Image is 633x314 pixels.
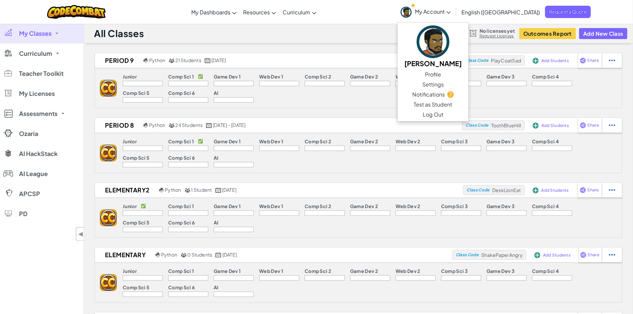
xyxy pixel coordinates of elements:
[480,28,515,33] span: No licenses yet
[198,139,203,144] p: ✅
[188,3,240,21] a: My Dashboards
[123,203,137,209] p: Junior
[305,74,331,79] p: Comp Sci 2
[95,55,142,65] h2: Period 9
[588,253,599,257] span: Share
[168,155,195,160] p: Comp Sci 6
[404,58,462,68] h5: [PERSON_NAME]
[487,203,515,209] p: Game Dev 3
[398,69,468,80] a: Profile
[149,122,165,128] span: Python
[168,268,194,274] p: Comp Sci 1
[283,9,310,16] span: Curriculum
[214,90,219,96] p: AI
[609,122,615,128] img: IconStudentEllipsis.svg
[491,57,521,63] span: PlayCoatSad
[533,58,539,64] img: IconAddStudents.svg
[123,220,149,225] p: Comp Sci 5
[168,74,194,79] p: Comp Sci 1
[214,203,241,209] p: Game Dev 1
[143,58,148,63] img: python.png
[222,252,237,258] span: [DATE]
[532,139,559,144] p: Comp Sci 4
[214,268,241,274] p: Game Dev 1
[396,139,420,144] p: Web Dev 2
[609,187,615,193] img: IconStudentEllipsis.svg
[214,285,219,290] p: AI
[398,90,468,100] a: Notifications7
[159,188,164,193] img: python.png
[532,268,559,274] p: Comp Sci 4
[480,33,515,39] a: Request Licenses
[609,252,615,258] img: IconStudentEllipsis.svg
[398,110,468,120] a: Log Out
[305,139,331,144] p: Comp Sci 2
[95,120,462,130] a: Period 8 Python 24 Students [DATE] - [DATE]
[541,124,569,128] span: Add Students
[481,252,523,258] span: ShakePaperAngry
[456,253,479,257] span: Class Code
[214,74,241,79] p: Game Dev 1
[579,28,627,39] button: Add New Class
[95,250,154,260] h2: Elementary
[532,74,559,79] p: Comp Sci 4
[397,1,454,22] a: My Account
[214,139,241,144] p: Game Dev 1
[398,80,468,90] a: Settings
[19,151,58,157] span: AI HackStack
[580,252,587,258] img: IconShare_Purple.svg
[100,209,117,226] img: logo
[168,139,194,144] p: Comp Sci 1
[412,91,445,99] span: Notifications
[441,203,468,209] p: Comp Sci 3
[222,187,236,193] span: [DATE]
[19,171,48,177] span: AI League
[19,91,55,97] span: My Licenses
[545,6,591,18] a: Request a Quote
[191,9,230,16] span: My Dashboards
[149,57,165,63] span: Python
[215,253,221,258] img: calendar.svg
[458,3,543,21] a: English ([GEOGRAPHIC_DATA])
[123,90,149,96] p: Comp Sci 5
[123,74,137,79] p: Junior
[165,187,181,193] span: Python
[396,203,420,209] p: Web Dev 2
[534,252,540,258] img: IconAddStudents.svg
[533,187,539,193] img: IconAddStudents.svg
[19,70,64,76] span: Teacher Toolkit
[609,57,615,63] img: IconStudentEllipsis.svg
[78,229,84,239] span: ◀
[19,111,58,117] span: Assessments
[95,185,157,195] h2: Elementary2
[95,250,452,260] a: Elementary Python 0 Students [DATE]
[123,139,137,144] p: Junior
[95,55,462,65] a: Period 9 Python 21 Students [DATE]
[100,274,117,291] img: logo
[187,252,212,258] span: 0 Students
[206,123,212,128] img: calendar.svg
[588,58,599,62] span: Share
[169,58,175,63] img: MultipleUsers.png
[467,188,490,192] span: Class Code
[191,187,212,193] span: 1 Student
[580,122,586,128] img: IconShare_Purple.svg
[441,268,468,274] p: Comp Sci 3
[168,220,195,225] p: Comp Sci 6
[259,203,283,209] p: Web Dev 1
[198,74,203,79] p: ✅
[259,139,283,144] p: Web Dev 1
[100,145,117,161] img: logo
[243,9,270,16] span: Resources
[396,268,420,274] p: Web Dev 2
[491,122,521,128] span: ToothBlueHill
[519,28,576,39] a: Outcomes Report
[487,74,515,79] p: Game Dev 3
[350,203,378,209] p: Game Dev 2
[350,139,378,144] p: Game Dev 2
[213,122,245,128] span: [DATE] - [DATE]
[161,252,177,258] span: Python
[398,100,468,110] a: Test as Student
[543,253,570,257] span: Add Students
